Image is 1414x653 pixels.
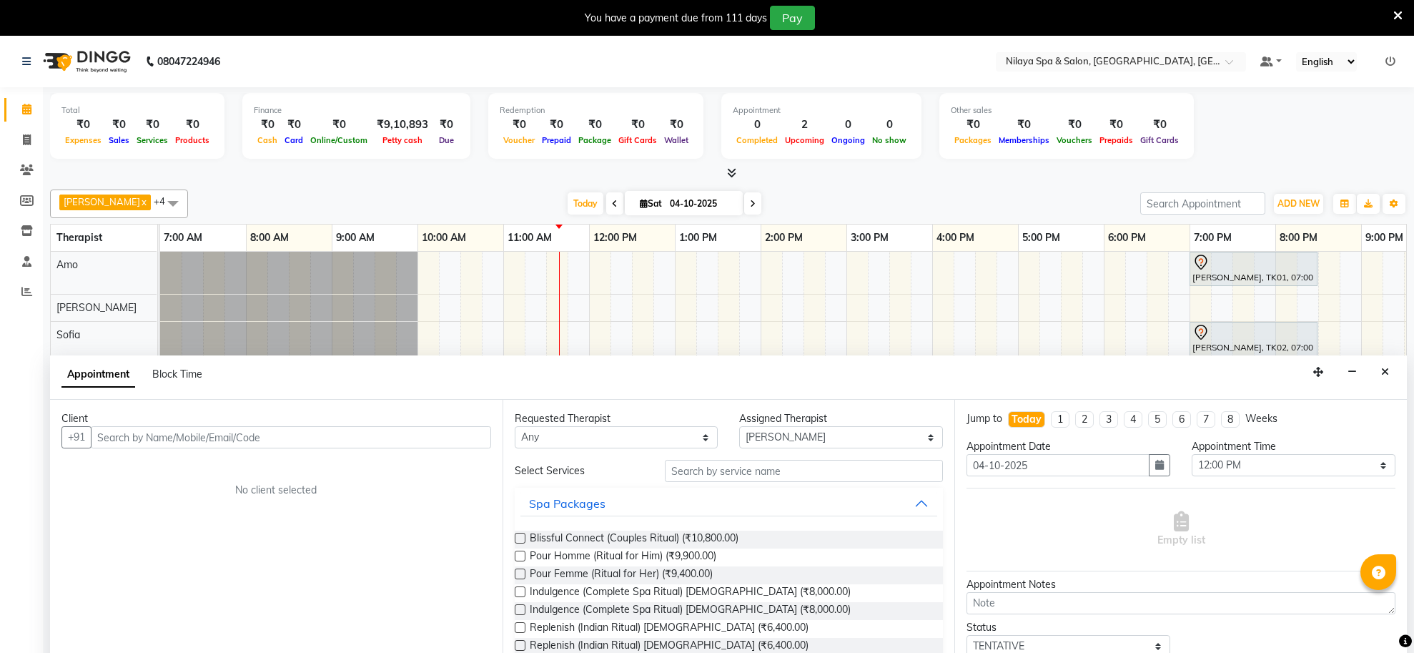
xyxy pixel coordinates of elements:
div: [PERSON_NAME], TK01, 07:00 PM-08:30 PM, Deep Tissue Repair Therapy([DEMOGRAPHIC_DATA]) 90 Min [1191,254,1316,284]
div: Total [61,104,213,117]
li: 2 [1075,411,1094,428]
div: ₹0 [1137,117,1182,133]
a: 11:00 AM [504,227,555,248]
span: Petty cash [379,135,426,145]
span: Wallet [661,135,692,145]
span: Therapist [56,231,102,244]
span: Due [435,135,458,145]
b: 08047224946 [157,41,220,82]
div: ₹0 [951,117,995,133]
a: 9:00 PM [1362,227,1407,248]
div: ₹0 [538,117,575,133]
div: ₹9,10,893 [371,117,434,133]
a: 4:00 PM [933,227,978,248]
span: [PERSON_NAME] [64,196,140,207]
div: ₹0 [133,117,172,133]
li: 4 [1124,411,1142,428]
button: Pay [770,6,815,30]
a: 3:00 PM [847,227,892,248]
span: Replenish (Indian Ritual) [DEMOGRAPHIC_DATA] (₹6,400.00) [530,620,809,638]
img: logo [36,41,134,82]
div: 0 [869,117,910,133]
div: [PERSON_NAME], TK02, 07:00 PM-08:30 PM, Deep Tissue Repair Therapy([DEMOGRAPHIC_DATA]) 90 Min [1191,324,1316,354]
div: ₹0 [1096,117,1137,133]
span: Package [575,135,615,145]
div: Spa Packages [529,495,605,512]
iframe: chat widget [1354,596,1400,639]
a: 12:00 PM [590,227,641,248]
div: ₹0 [434,117,459,133]
div: ₹0 [307,117,371,133]
div: Appointment Notes [966,577,1395,592]
span: Today [568,192,603,215]
span: ADD NEW [1277,198,1320,209]
span: Online/Custom [307,135,371,145]
li: 1 [1051,411,1069,428]
span: Indulgence (Complete Spa Ritual) [DEMOGRAPHIC_DATA] (₹8,000.00) [530,584,851,602]
a: 2:00 PM [761,227,806,248]
div: ₹0 [1053,117,1096,133]
span: Cash [254,135,281,145]
a: 7:00 AM [160,227,206,248]
div: ₹0 [281,117,307,133]
div: No client selected [96,483,457,498]
span: +4 [154,195,176,207]
div: Status [966,620,1170,635]
div: Appointment Date [966,439,1170,454]
a: x [140,196,147,207]
div: Select Services [504,463,654,478]
span: Prepaids [1096,135,1137,145]
div: Appointment [733,104,910,117]
span: Block Time [152,368,202,380]
span: Voucher [500,135,538,145]
li: 5 [1148,411,1167,428]
div: ₹0 [172,117,213,133]
span: Upcoming [781,135,828,145]
div: ₹0 [995,117,1053,133]
input: Search by Name/Mobile/Email/Code [91,426,491,448]
span: Services [133,135,172,145]
span: Products [172,135,213,145]
div: 2 [781,117,828,133]
span: Amo [56,258,78,271]
div: ₹0 [61,117,105,133]
div: Weeks [1245,411,1277,426]
button: +91 [61,426,92,448]
li: 7 [1197,411,1215,428]
span: Sales [105,135,133,145]
span: Expenses [61,135,105,145]
li: 6 [1172,411,1191,428]
div: Client [61,411,491,426]
span: No show [869,135,910,145]
div: Assigned Therapist [739,411,943,426]
div: Appointment Time [1192,439,1395,454]
a: 7:00 PM [1190,227,1235,248]
span: Indulgence (Complete Spa Ritual) [DEMOGRAPHIC_DATA] (₹8,000.00) [530,602,851,620]
div: ₹0 [254,117,281,133]
span: Gift Cards [615,135,661,145]
a: 10:00 AM [418,227,470,248]
span: Prepaid [538,135,575,145]
input: 2025-10-04 [666,193,737,215]
div: ₹0 [500,117,538,133]
a: 8:00 AM [247,227,292,248]
div: Other sales [951,104,1182,117]
input: Search Appointment [1140,192,1265,215]
span: Ongoing [828,135,869,145]
span: Appointment [61,362,135,388]
a: 8:00 PM [1276,227,1321,248]
span: Packages [951,135,995,145]
div: Today [1012,412,1042,427]
button: Spa Packages [520,491,938,516]
span: Completed [733,135,781,145]
span: Empty list [1157,511,1205,548]
input: Search by service name [665,460,944,482]
span: Sat [636,198,666,209]
span: Pour Femme (Ritual for Her) (₹9,400.00) [530,566,713,584]
a: 1:00 PM [676,227,721,248]
a: 5:00 PM [1019,227,1064,248]
div: ₹0 [105,117,133,133]
div: You have a payment due from 111 days [585,11,767,26]
a: 6:00 PM [1104,227,1150,248]
button: ADD NEW [1274,194,1323,214]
